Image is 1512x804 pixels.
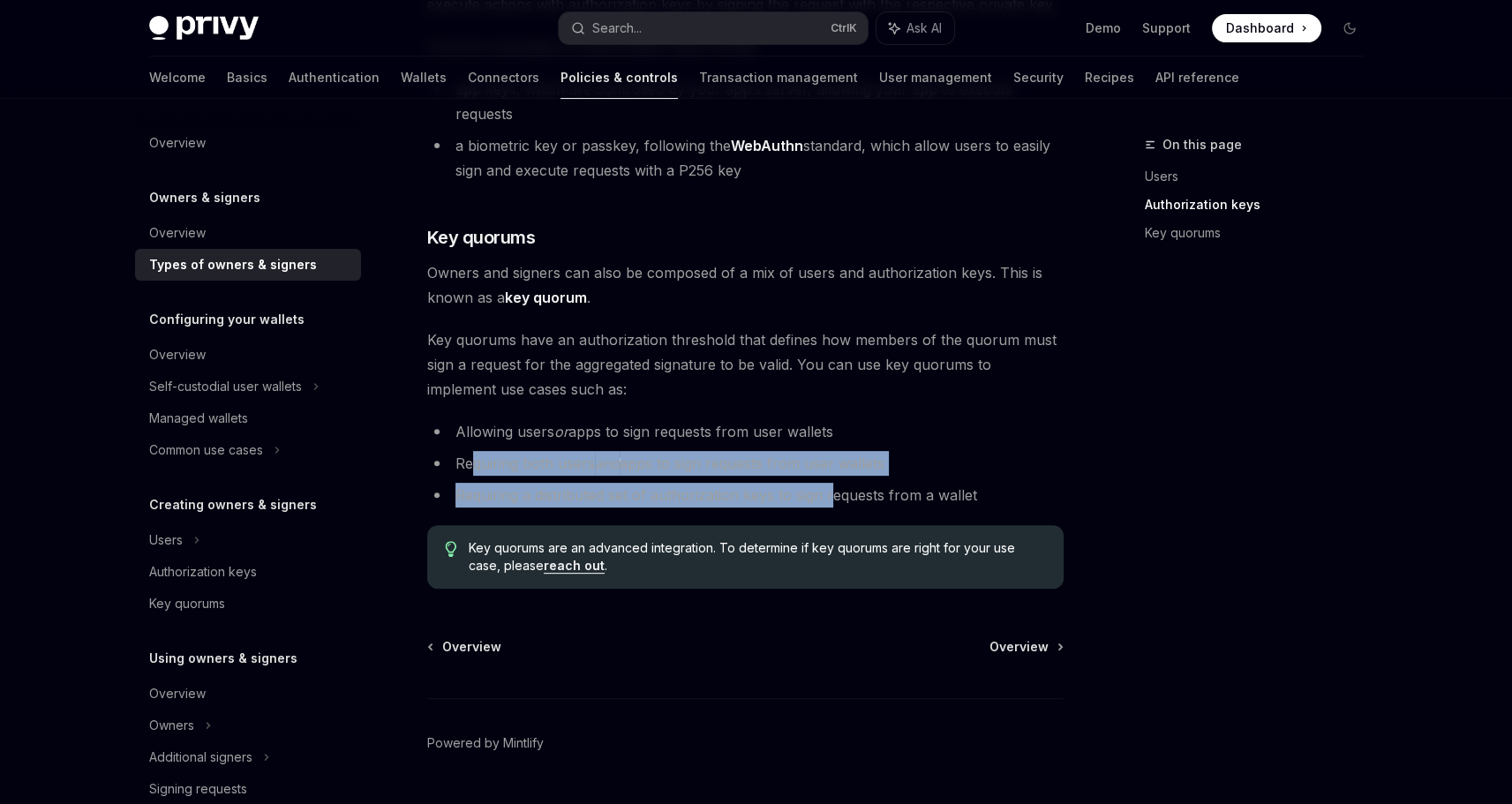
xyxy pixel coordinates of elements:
button: Search...CtrlK [559,12,868,44]
a: Demo [1086,19,1121,37]
div: Overview [149,683,206,704]
a: Security [1013,56,1064,99]
a: Wallets [401,56,447,99]
a: Key quorums [1145,219,1378,247]
li: Requiring a distributed set of authorization keys to sign requests from a wallet [427,483,1064,507]
img: dark logo [149,16,259,41]
li: Requiring both users apps to sign requests from user wallets [427,451,1064,476]
a: WebAuthn [731,137,803,155]
a: Users [1145,162,1378,191]
a: Authorization keys [1145,191,1378,219]
a: Dashboard [1212,14,1321,42]
div: Types of owners & signers [149,254,317,275]
a: reach out [544,558,605,574]
span: Dashboard [1226,19,1294,37]
div: Additional signers [149,747,252,768]
em: or [554,423,568,440]
span: Overview [442,638,501,656]
a: Powered by Mintlify [427,734,544,752]
li: a biometric key or passkey, following the standard, which allow users to easily sign and execute ... [427,133,1064,183]
a: Transaction management [699,56,858,99]
a: Policies & controls [560,56,678,99]
a: Overview [135,127,361,159]
div: Authorization keys [149,561,257,582]
span: Ask AI [906,19,942,37]
a: Connectors [468,56,539,99]
button: Toggle dark mode [1335,14,1364,42]
a: Welcome [149,56,206,99]
a: Overview [135,678,361,710]
button: Ask AI [876,12,954,44]
div: Common use cases [149,440,263,461]
div: Key quorums [149,593,225,614]
a: Basics [227,56,267,99]
div: Search... [592,18,642,39]
span: Owners and signers can also be composed of a mix of users and authorization keys. This is known a... [427,260,1064,310]
a: Support [1142,19,1191,37]
a: Overview [135,217,361,249]
div: Owners [149,715,194,736]
a: Managed wallets [135,402,361,434]
div: Signing requests [149,778,247,800]
span: Overview [989,638,1049,656]
h5: Using owners & signers [149,648,297,669]
a: User management [879,56,992,99]
div: Users [149,530,183,551]
span: Key quorums have an authorization threshold that defines how members of the quorum must sign a re... [427,327,1064,402]
span: Key quorums [427,225,536,250]
a: Types of owners & signers [135,249,361,281]
svg: Tip [445,541,457,557]
a: Overview [135,339,361,371]
span: On this page [1162,134,1242,155]
div: Self-custodial user wallets [149,376,302,397]
a: Authorization keys [135,556,361,588]
li: app keys, which are controlled by your app’s server, allowing your app to execute requests [427,77,1064,126]
em: and [595,455,620,472]
div: Managed wallets [149,408,248,429]
div: Overview [149,132,206,154]
span: Key quorums are an advanced integration. To determine if key quorums are right for your use case,... [469,539,1045,575]
div: Overview [149,222,206,244]
h5: Creating owners & signers [149,494,317,515]
a: Overview [989,638,1062,656]
a: Authentication [289,56,380,99]
a: Key quorums [135,588,361,620]
strong: key quorum [505,289,587,306]
span: Ctrl K [831,21,857,35]
a: Overview [429,638,501,656]
h5: Owners & signers [149,187,260,208]
a: API reference [1155,56,1239,99]
a: Recipes [1085,56,1134,99]
h5: Configuring your wallets [149,309,305,330]
div: Overview [149,344,206,365]
li: Allowing users apps to sign requests from user wallets [427,419,1064,444]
